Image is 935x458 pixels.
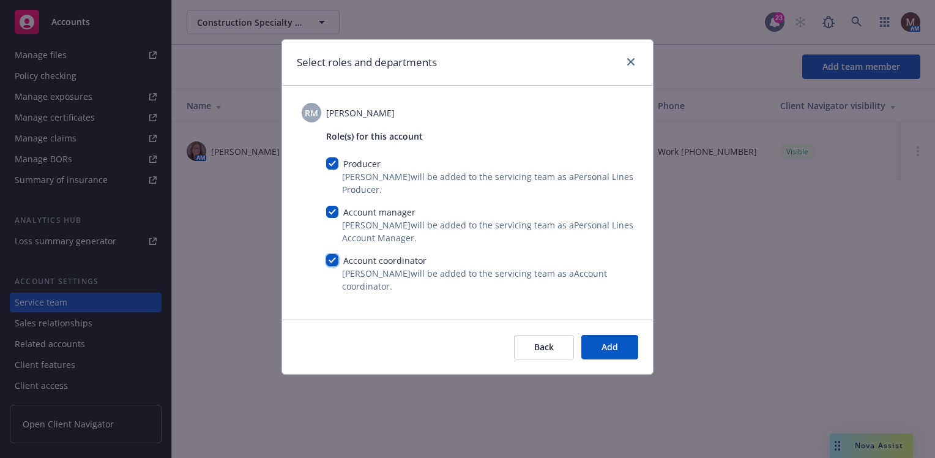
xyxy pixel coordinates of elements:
span: Add [602,341,618,353]
span: [PERSON_NAME] will be added to the servicing team as a Personal Lines Account Manager . [342,219,633,244]
span: Account coordinator [343,255,427,266]
span: Back [534,341,554,353]
button: Add [581,335,638,359]
a: close [624,54,638,69]
span: [PERSON_NAME] will be added to the servicing team as a Personal Lines Producer . [342,170,633,196]
h1: Select roles and departments [297,54,437,70]
span: [PERSON_NAME] will be added to the servicing team as a Account coordinator . [342,267,633,293]
span: Account manager [343,206,415,218]
span: [PERSON_NAME] [326,107,395,119]
span: Producer [343,158,381,170]
button: Back [514,335,574,359]
span: Role(s) for this account [326,130,633,143]
span: RM [305,107,318,119]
